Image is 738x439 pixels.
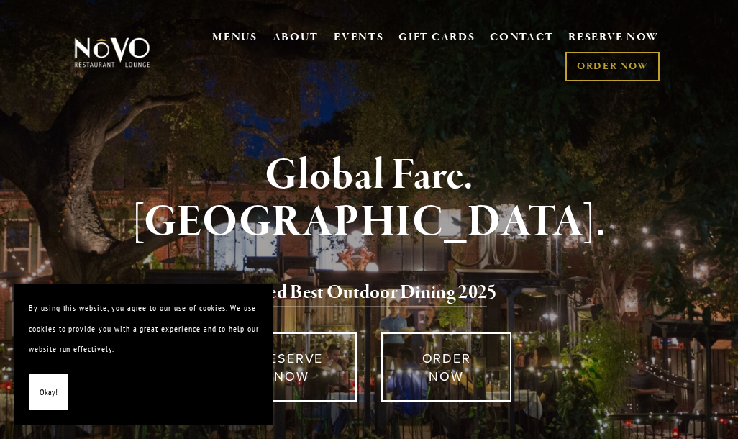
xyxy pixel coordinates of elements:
a: ORDER NOW [565,52,660,81]
a: EVENTS [334,30,383,45]
section: Cookie banner [14,284,273,425]
a: CONTACT [490,24,553,52]
a: ORDER NOW [381,332,511,402]
a: MENUS [212,30,258,45]
img: Novo Restaurant &amp; Lounge [72,37,152,69]
h2: 5 [90,278,648,308]
strong: Global Fare. [GEOGRAPHIC_DATA]. [132,148,606,250]
p: By using this website, you agree to our use of cookies. We use cookies to provide you with a grea... [29,298,259,360]
a: Voted Best Outdoor Dining 202 [241,280,487,307]
button: Okay! [29,374,68,411]
a: RESERVE NOW [227,332,357,402]
a: ABOUT [273,30,319,45]
a: RESERVE NOW [568,24,659,52]
a: GIFT CARDS [398,24,475,52]
span: Okay! [40,382,58,403]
